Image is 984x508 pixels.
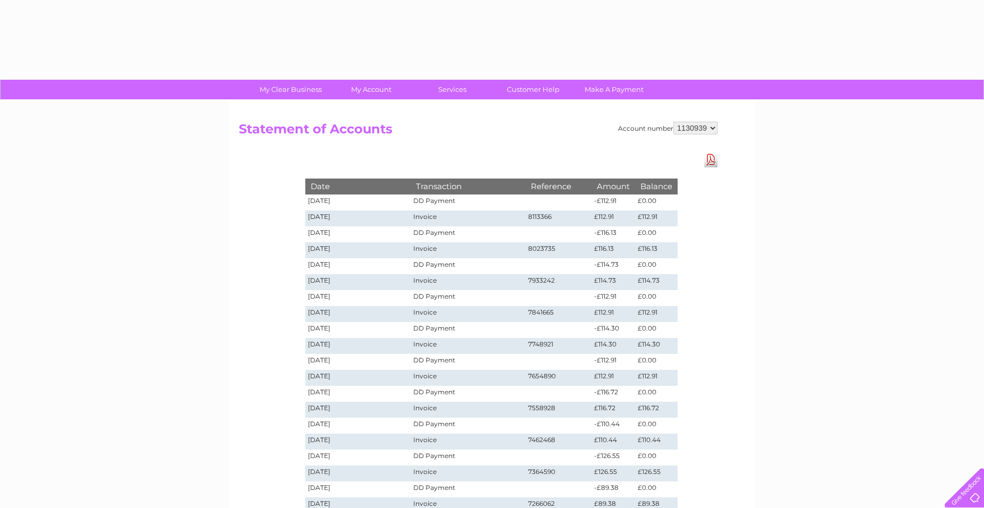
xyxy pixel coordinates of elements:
[411,226,526,242] td: DD Payment
[591,481,635,497] td: -£89.38
[411,481,526,497] td: DD Payment
[305,242,411,258] td: [DATE]
[411,258,526,274] td: DD Payment
[526,242,591,258] td: 8023735
[305,210,411,226] td: [DATE]
[591,258,635,274] td: -£114.73
[305,338,411,354] td: [DATE]
[411,402,526,418] td: Invoice
[305,258,411,274] td: [DATE]
[591,465,635,481] td: £126.55
[526,402,591,418] td: 7558928
[635,481,678,497] td: £0.00
[570,80,658,99] a: Make A Payment
[635,418,678,434] td: £0.00
[635,338,678,354] td: £114.30
[305,481,411,497] td: [DATE]
[635,386,678,402] td: £0.00
[635,210,678,226] td: £112.91
[526,210,591,226] td: 8113366
[635,194,678,210] td: £0.00
[305,226,411,242] td: [DATE]
[239,122,718,142] h2: Statement of Accounts
[305,402,411,418] td: [DATE]
[411,386,526,402] td: DD Payment
[305,465,411,481] td: [DATE]
[591,194,635,210] td: -£112.91
[411,306,526,322] td: Invoice
[635,179,678,194] th: Balance
[635,274,678,290] td: £114.73
[704,152,718,167] a: Download Pdf
[635,258,678,274] td: £0.00
[526,465,591,481] td: 7364590
[591,322,635,338] td: -£114.30
[591,290,635,306] td: -£112.91
[305,274,411,290] td: [DATE]
[526,306,591,322] td: 7841665
[526,274,591,290] td: 7933242
[635,434,678,450] td: £110.44
[591,450,635,465] td: -£126.55
[305,179,411,194] th: Date
[305,418,411,434] td: [DATE]
[591,338,635,354] td: £114.30
[591,434,635,450] td: £110.44
[408,80,496,99] a: Services
[635,226,678,242] td: £0.00
[411,338,526,354] td: Invoice
[526,179,591,194] th: Reference
[411,179,526,194] th: Transaction
[489,80,577,99] a: Customer Help
[305,306,411,322] td: [DATE]
[591,418,635,434] td: -£110.44
[591,274,635,290] td: £114.73
[411,354,526,370] td: DD Payment
[635,290,678,306] td: £0.00
[635,306,678,322] td: £112.91
[635,450,678,465] td: £0.00
[411,418,526,434] td: DD Payment
[635,322,678,338] td: £0.00
[411,465,526,481] td: Invoice
[591,210,635,226] td: £112.91
[591,370,635,386] td: £112.91
[328,80,415,99] a: My Account
[411,434,526,450] td: Invoice
[635,402,678,418] td: £116.72
[591,242,635,258] td: £116.13
[591,386,635,402] td: -£116.72
[305,194,411,210] td: [DATE]
[411,290,526,306] td: DD Payment
[635,242,678,258] td: £116.13
[591,226,635,242] td: -£116.13
[305,370,411,386] td: [DATE]
[591,179,635,194] th: Amount
[305,322,411,338] td: [DATE]
[411,242,526,258] td: Invoice
[305,290,411,306] td: [DATE]
[305,354,411,370] td: [DATE]
[247,80,335,99] a: My Clear Business
[305,450,411,465] td: [DATE]
[526,370,591,386] td: 7654890
[305,386,411,402] td: [DATE]
[411,194,526,210] td: DD Payment
[411,274,526,290] td: Invoice
[411,210,526,226] td: Invoice
[591,354,635,370] td: -£112.91
[526,434,591,450] td: 7462468
[635,465,678,481] td: £126.55
[635,370,678,386] td: £112.91
[635,354,678,370] td: £0.00
[591,402,635,418] td: £116.72
[526,338,591,354] td: 7748921
[411,322,526,338] td: DD Payment
[618,122,718,134] div: Account number
[305,434,411,450] td: [DATE]
[411,450,526,465] td: DD Payment
[591,306,635,322] td: £112.91
[411,370,526,386] td: Invoice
